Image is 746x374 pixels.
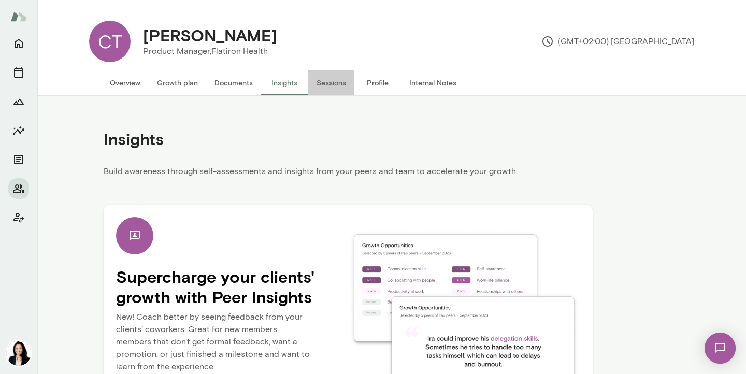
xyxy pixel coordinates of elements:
h4: [PERSON_NAME] [143,25,277,45]
button: Insights [8,120,29,141]
h4: Insights [104,129,164,149]
div: CT [89,21,131,62]
h4: Supercharge your clients' growth with Peer Insights [116,267,348,307]
button: Sessions [8,62,29,83]
button: Documents [8,149,29,170]
button: Growth plan [149,70,206,95]
p: Product Manager, Flatiron Health [143,45,277,57]
button: Growth Plan [8,91,29,112]
button: Documents [206,70,261,95]
button: Client app [8,207,29,228]
button: Overview [102,70,149,95]
img: Monica Aggarwal [6,341,31,366]
button: Sessions [308,70,354,95]
button: Members [8,178,29,199]
p: (GMT+02:00) [GEOGRAPHIC_DATA] [541,35,694,48]
button: Insights [261,70,308,95]
p: Build awareness through self-assessments and insights from your peers and team to accelerate your... [104,165,593,184]
button: Internal Notes [401,70,465,95]
button: Profile [354,70,401,95]
button: Home [8,33,29,54]
img: Mento [10,7,27,26]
